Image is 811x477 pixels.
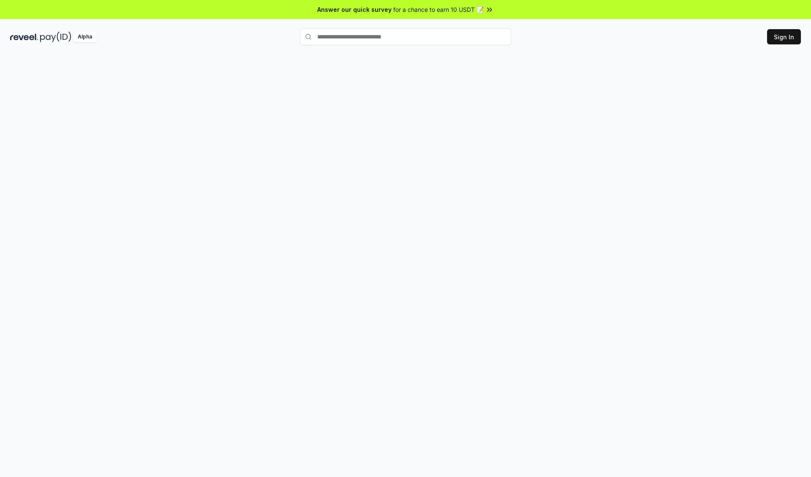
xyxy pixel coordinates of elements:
div: Alpha [73,32,97,42]
img: pay_id [40,32,71,42]
img: reveel_dark [10,32,38,42]
span: Answer our quick survey [317,5,392,14]
span: for a chance to earn 10 USDT 📝 [393,5,484,14]
button: Sign In [767,29,801,44]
